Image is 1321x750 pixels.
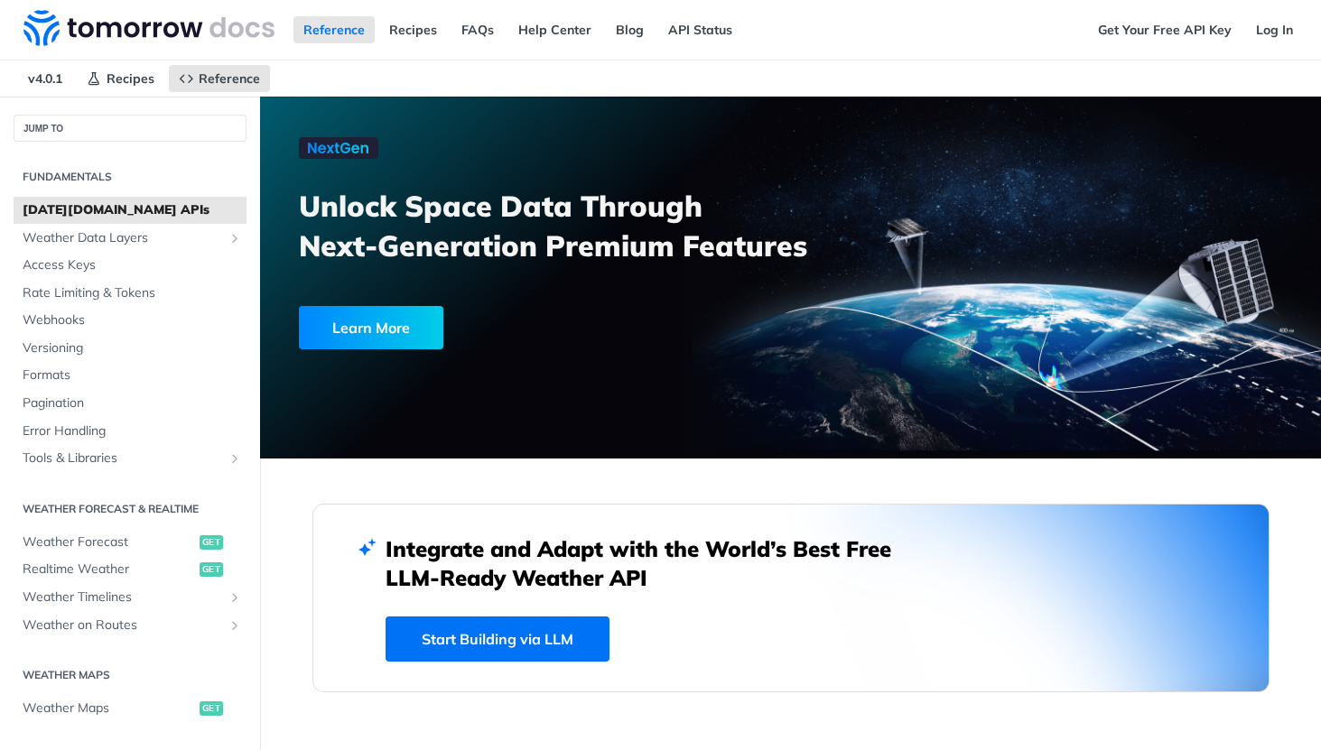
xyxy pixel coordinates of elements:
a: Recipes [379,16,447,43]
button: Show subpages for Tools & Libraries [228,451,242,466]
img: NextGen [299,137,378,159]
h2: Fundamentals [14,169,247,185]
span: get [200,535,223,550]
span: Error Handling [23,422,242,440]
span: Realtime Weather [23,560,195,579]
h2: Weather Maps [14,667,247,683]
h3: Unlock Space Data Through Next-Generation Premium Features [299,186,810,265]
span: Weather Data Layers [23,229,223,247]
a: Help Center [508,16,601,43]
a: Error Handling [14,418,247,445]
a: Reference [169,65,270,92]
img: Tomorrow.io Weather API Docs [23,10,274,46]
span: Access Keys [23,256,242,274]
button: Show subpages for Weather Timelines [228,590,242,605]
span: Rate Limiting & Tokens [23,284,242,302]
a: Webhooks [14,307,247,334]
span: Reference [199,70,260,87]
a: Realtime Weatherget [14,556,247,583]
a: Weather on RoutesShow subpages for Weather on Routes [14,612,247,639]
span: Weather on Routes [23,616,223,634]
a: API Status [658,16,742,43]
a: Get Your Free API Key [1088,16,1242,43]
a: Start Building via LLM [386,616,609,662]
a: Reference [293,16,375,43]
a: Pagination [14,390,247,417]
span: v4.0.1 [18,65,72,92]
span: Weather Timelines [23,588,223,606]
a: Recipes [77,65,164,92]
a: Weather TimelinesShow subpages for Weather Timelines [14,584,247,611]
a: Weather Mapsget [14,695,247,722]
span: Weather Maps [23,699,195,718]
h2: Weather Forecast & realtime [14,501,247,517]
button: Show subpages for Weather on Routes [228,618,242,633]
button: JUMP TO [14,115,247,142]
span: Webhooks [23,311,242,329]
span: get [200,562,223,577]
span: Tools & Libraries [23,449,223,468]
span: [DATE][DOMAIN_NAME] APIs [23,201,242,219]
a: Access Keys [14,252,247,279]
a: Blog [606,16,654,43]
a: Weather Data LayersShow subpages for Weather Data Layers [14,225,247,252]
a: Log In [1246,16,1303,43]
span: Versioning [23,339,242,357]
h2: Integrate and Adapt with the World’s Best Free LLM-Ready Weather API [386,534,918,592]
a: [DATE][DOMAIN_NAME] APIs [14,197,247,224]
a: Versioning [14,335,247,362]
span: Pagination [23,394,242,412]
div: Learn More [299,306,443,349]
span: get [200,701,223,716]
a: FAQs [451,16,504,43]
span: Weather Forecast [23,533,195,551]
span: Formats [23,366,242,384]
a: Formats [14,362,247,389]
a: Weather Forecastget [14,529,247,556]
button: Show subpages for Weather Data Layers [228,231,242,245]
span: Recipes [107,70,154,87]
a: Learn More [299,306,708,349]
a: Rate Limiting & Tokens [14,280,247,307]
a: Tools & LibrariesShow subpages for Tools & Libraries [14,445,247,472]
